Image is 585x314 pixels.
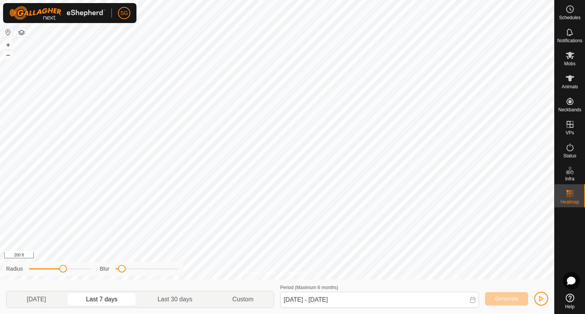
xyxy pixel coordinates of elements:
img: Gallagher Logo [9,6,105,20]
span: Status [563,154,576,158]
a: Help [555,291,585,312]
span: Heatmap [560,200,579,204]
a: Contact Us [285,269,307,276]
a: Privacy Policy [247,269,276,276]
span: SG [120,9,128,17]
span: Help [565,304,575,309]
label: Blur [100,265,110,273]
span: Mobs [564,61,575,66]
button: Reset Map [3,28,13,37]
span: Infra [565,177,574,181]
span: Schedules [559,15,580,20]
span: Custom [232,295,253,304]
span: Neckbands [558,107,581,112]
span: Generate [495,296,519,302]
label: Radius [6,265,23,273]
button: Map Layers [17,28,26,37]
button: – [3,50,13,59]
span: Animals [562,84,578,89]
span: Last 30 days [158,295,193,304]
span: Last 7 days [86,295,118,304]
button: Generate [485,292,528,306]
label: Period (Maximum 6 months) [280,285,338,290]
span: VPs [565,131,574,135]
span: [DATE] [27,295,46,304]
span: Notifications [557,38,582,43]
button: + [3,40,13,50]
